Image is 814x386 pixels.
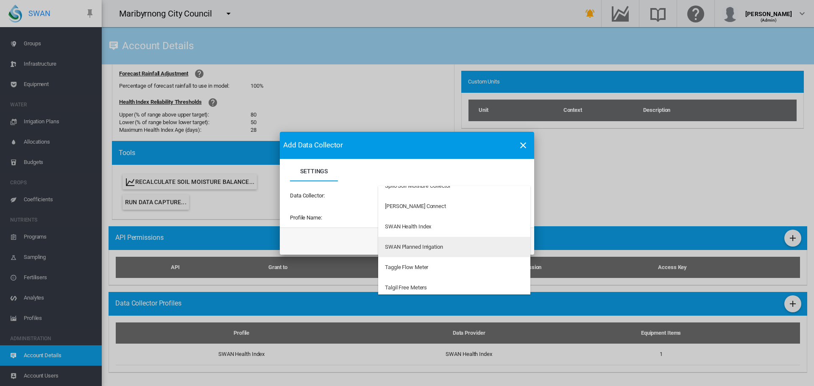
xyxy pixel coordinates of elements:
div: Talgil Free Meters [385,284,427,292]
div: Taggle Flow Meter [385,264,428,271]
div: [PERSON_NAME] Connect [385,203,446,210]
div: SWAN Health Index [385,223,431,230]
div: SWAN Planned Irrigation [385,243,443,251]
div: Spiio Soil Moisture Collector [385,182,451,190]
